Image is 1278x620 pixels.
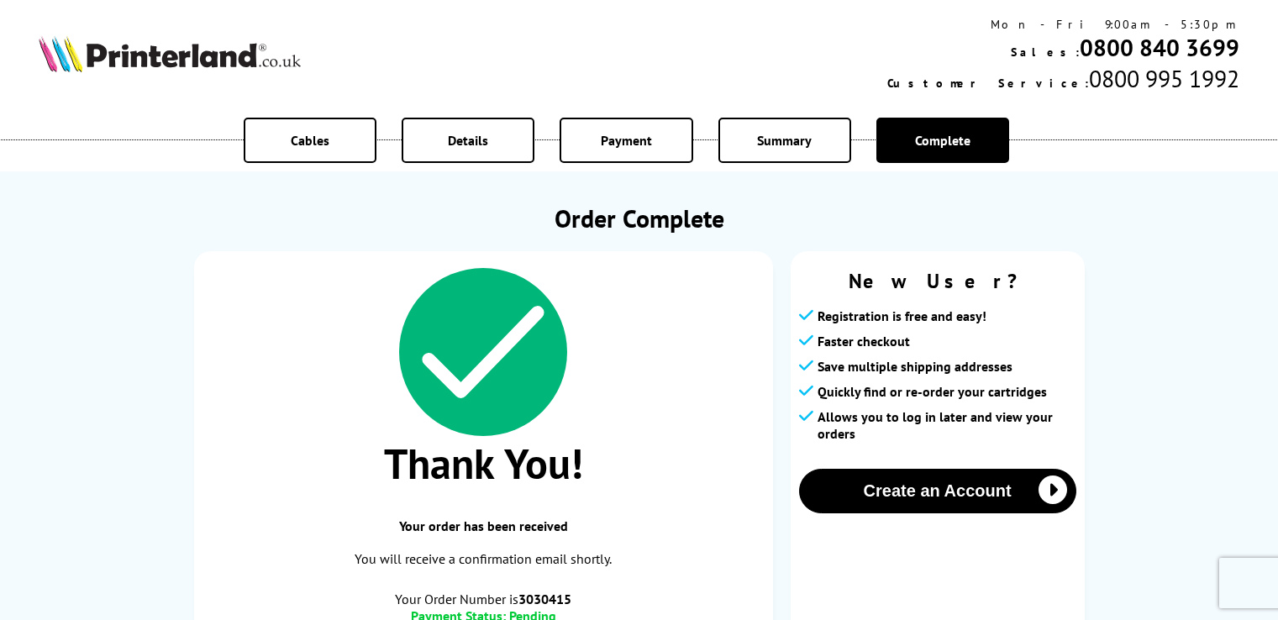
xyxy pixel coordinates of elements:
[915,132,970,149] span: Complete
[757,132,812,149] span: Summary
[211,548,756,570] p: You will receive a confirmation email shortly.
[887,76,1089,91] span: Customer Service:
[1089,63,1239,94] span: 0800 995 1992
[799,469,1076,513] button: Create an Account
[291,132,329,149] span: Cables
[518,591,571,607] b: 3030415
[1011,45,1080,60] span: Sales:
[799,268,1076,294] span: New User?
[211,518,756,534] span: Your order has been received
[194,202,1085,234] h1: Order Complete
[818,408,1076,442] span: Allows you to log in later and view your orders
[818,333,910,349] span: Faster checkout
[818,383,1047,400] span: Quickly find or re-order your cartridges
[818,307,986,324] span: Registration is free and easy!
[601,132,652,149] span: Payment
[818,358,1012,375] span: Save multiple shipping addresses
[211,436,756,491] span: Thank You!
[39,35,301,72] img: Printerland Logo
[887,17,1239,32] div: Mon - Fri 9:00am - 5:30pm
[1080,32,1239,63] a: 0800 840 3699
[211,591,756,607] span: Your Order Number is
[448,132,488,149] span: Details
